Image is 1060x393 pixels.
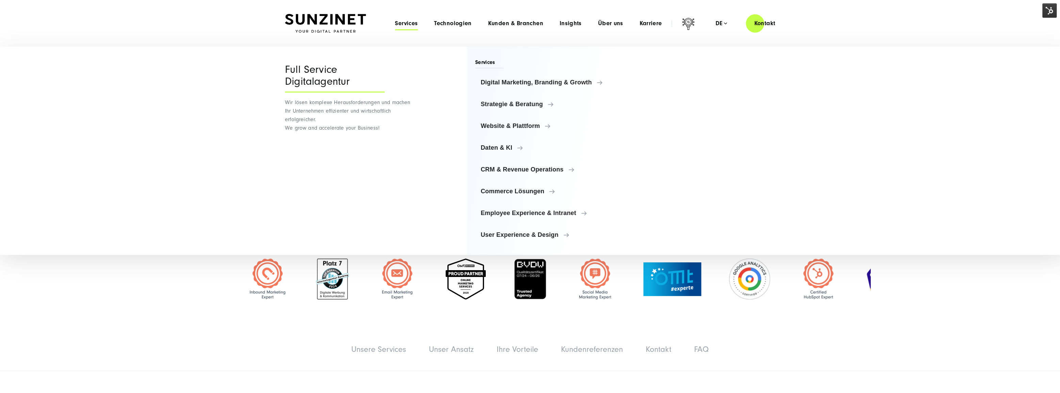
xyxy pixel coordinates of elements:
img: Top 7 in Internet Agentur Deutschland - Digital Agentur SUNZINET [316,259,349,299]
a: Unser Ansatz [429,345,474,354]
span: Daten & KI [481,144,616,151]
span: Employee Experience & Intranet [481,210,616,216]
span: CRM & Revenue Operations [481,166,616,173]
a: Über uns [598,20,623,27]
img: OMT Expert Badge - b2b leadgenerierung agentur SUNZINET [643,262,701,296]
span: Strategie & Beratung [481,101,616,108]
div: de [715,20,727,27]
a: Karriere [639,20,662,27]
a: CRM & Revenue Operations [475,161,621,178]
a: Daten & KI [475,140,621,156]
img: Certified Hubspot email marketing Expert - b2b leadgenerierung agentur SUNZINET [377,259,418,299]
a: Technologien [434,20,471,27]
span: Commerce Lösungen [481,188,616,195]
a: Unsere Services [351,345,406,354]
a: Insights [560,20,582,27]
span: User Experience & Design [481,231,616,238]
a: Services [395,20,418,27]
span: Digital Marketing, Branding & Growth [481,79,616,86]
a: Kundenreferenzen [561,345,623,354]
a: FAQ [694,345,709,354]
span: Services [475,59,503,68]
img: Google Analytics Certified Partner - b2b leadgenerierung agentur SUNZINET [729,259,770,299]
a: Website & Plattform [475,118,621,134]
a: Kunden & Branchen [488,20,543,27]
img: SUNZINET Full Service Digital Agentur [285,14,366,33]
a: Commerce Lösungen [475,183,621,199]
div: Full Service Digitalagentur [285,64,385,93]
a: User Experience & Design [475,227,621,243]
a: Strategie & Beratung [475,96,621,112]
img: HubSpot Certified Social Media Marketing Expert - b2b leadgenerierung agentur SUNZINET [575,259,615,299]
a: Digital Marketing, Branding & Growth [475,74,621,91]
a: Ihre Vorteile [497,345,538,354]
img: BVDW Qualitätszertifikat - b2b leadgenerierung agentur SUNZINET [514,258,547,299]
span: Wir lösen komplexe Herausforderungen und machen Ihr Unternehmen effizienter und wirtschaftlich er... [285,99,411,131]
span: Website & Plattform [481,122,616,129]
img: Certified Salesforce Pardot Specialist -b2b leadgenerierung agentur SUNZINET [867,259,908,299]
a: Employee Experience & Intranet [475,205,621,221]
img: Certified HubSpot Inbound marketing Expert Badge | b2b leadgenerierung agentur SUNZINET [247,259,288,299]
img: Online marketing services 2025 - Digital Agentur SUNZNET - OMR Proud Partner [446,259,486,299]
img: Certified HubSpot Expert Badge - b2b leadgenerierung agentur SUNZINET [798,259,839,299]
img: HubSpot Tools-Menüschalter [1042,3,1057,18]
a: Kontakt [646,345,671,354]
a: Kontakt [746,14,783,33]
